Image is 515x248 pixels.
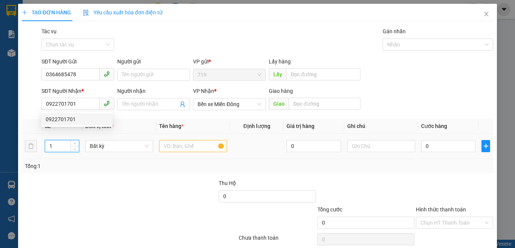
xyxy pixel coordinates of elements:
div: 0922701701 [41,113,113,125]
div: Người gửi [117,57,190,66]
span: down [73,147,77,151]
input: Ghi Chú [347,140,415,152]
span: Giao hàng [269,88,293,94]
input: 0 [287,140,341,152]
span: Giao [269,98,289,110]
span: up [73,142,77,146]
div: VP gửi [193,57,266,66]
span: Yêu cầu xuất hóa đơn điện tử [83,9,162,15]
span: plus [22,10,27,15]
span: Giá trị hàng [287,123,314,129]
span: Cước hàng [421,123,447,129]
span: Bến xe Miền Đông [198,99,261,110]
span: phone [104,71,110,77]
span: Lấy [269,68,286,80]
div: Người nhận [117,87,190,95]
button: Close [476,4,497,25]
div: SĐT Người Gửi [41,57,114,66]
input: Dọc đường [289,98,360,110]
label: Tác vụ [41,28,57,34]
img: icon [83,10,89,16]
span: Decrease Value [71,146,79,152]
span: Tên hàng [159,123,184,129]
input: VD: Bàn, Ghế [159,140,227,152]
span: Thu Hộ [219,180,236,186]
input: Dọc đường [286,68,360,80]
span: Tổng cước [317,206,342,213]
span: close [483,11,489,17]
span: phone [104,100,110,106]
div: Chưa thanh toán [238,234,317,247]
span: user-add [179,101,185,107]
label: Hình thức thanh toán [416,206,466,213]
span: Định lượng [243,123,270,129]
span: TẠO ĐƠN HÀNG [22,9,71,15]
span: Increase Value [71,140,79,146]
span: plus [482,143,490,149]
button: delete [25,140,37,152]
label: Gán nhãn [383,28,406,34]
div: Tổng: 1 [25,162,199,170]
button: plus [481,140,490,152]
span: VP Nhận [193,88,214,94]
th: Ghi chú [344,119,418,134]
span: Bất kỳ [90,140,149,152]
span: 719 [198,69,261,80]
span: Lấy hàng [269,59,291,65]
div: SĐT Người Nhận [41,87,114,95]
div: 0922701701 [46,115,108,123]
